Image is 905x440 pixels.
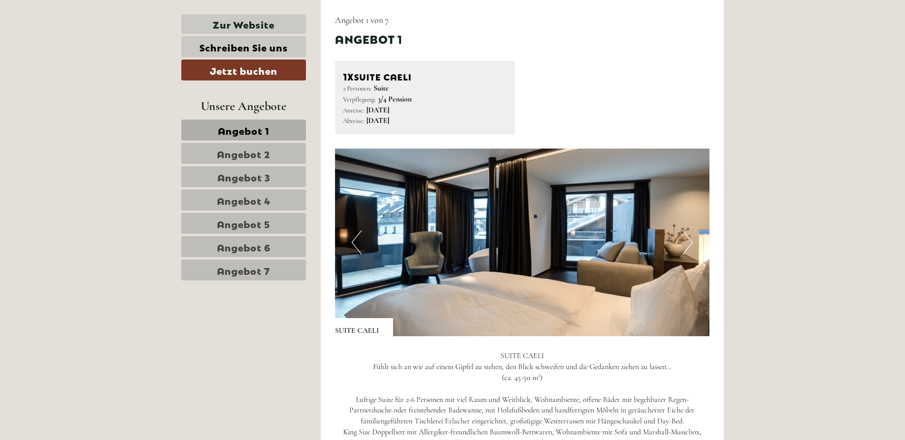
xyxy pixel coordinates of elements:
[217,263,270,277] span: Angebot 7
[683,230,693,254] button: Next
[181,14,306,34] a: Zur Website
[343,84,372,92] small: 2 Personen:
[335,15,389,25] span: Angebot 1 von 7
[217,147,270,160] span: Angebot 2
[343,117,364,125] small: Abreise:
[335,318,393,336] div: SUITE CAELI
[217,170,270,183] span: Angebot 3
[335,149,710,336] img: image
[181,36,306,57] a: Schreiben Sie uns
[352,230,362,254] button: Previous
[343,69,507,83] div: SUITE CAELI
[217,217,270,230] span: Angebot 5
[366,105,389,115] b: [DATE]
[217,240,271,253] span: Angebot 6
[366,116,389,125] b: [DATE]
[181,97,306,115] div: Unsere Angebote
[343,95,376,103] small: Verpflegung:
[378,94,412,104] b: 3/4 Pension
[218,123,269,137] span: Angebot 1
[217,193,271,207] span: Angebot 4
[374,83,389,93] b: Suite
[181,60,306,80] a: Jetzt buchen
[343,106,364,114] small: Anreise:
[335,30,403,47] div: Angebot 1
[343,69,354,82] b: 1x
